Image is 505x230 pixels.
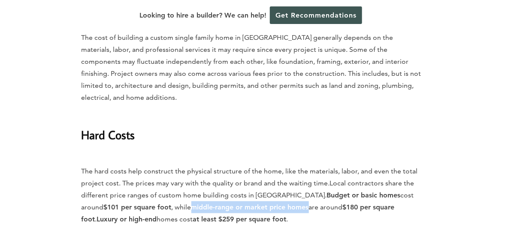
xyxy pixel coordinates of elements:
[82,127,135,142] strong: Hard Costs
[191,203,309,211] strong: middle-range or market price homes
[82,153,424,225] p: The hard costs help construct the physical structure of the home, like the materials, labor, and ...
[104,203,172,211] strong: $101 per square foot
[193,215,287,223] strong: at least $259 per square foot
[327,191,401,199] strong: Budget or basic homes
[82,32,424,104] p: The cost of building a custom single family home in [GEOGRAPHIC_DATA] generally depends on the ma...
[462,187,495,220] iframe: Drift Widget Chat Controller
[328,179,330,187] em: .
[97,215,157,223] strong: Luxury or high-end
[270,6,362,24] a: Get Recommendations
[82,203,395,223] strong: $180 per square foot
